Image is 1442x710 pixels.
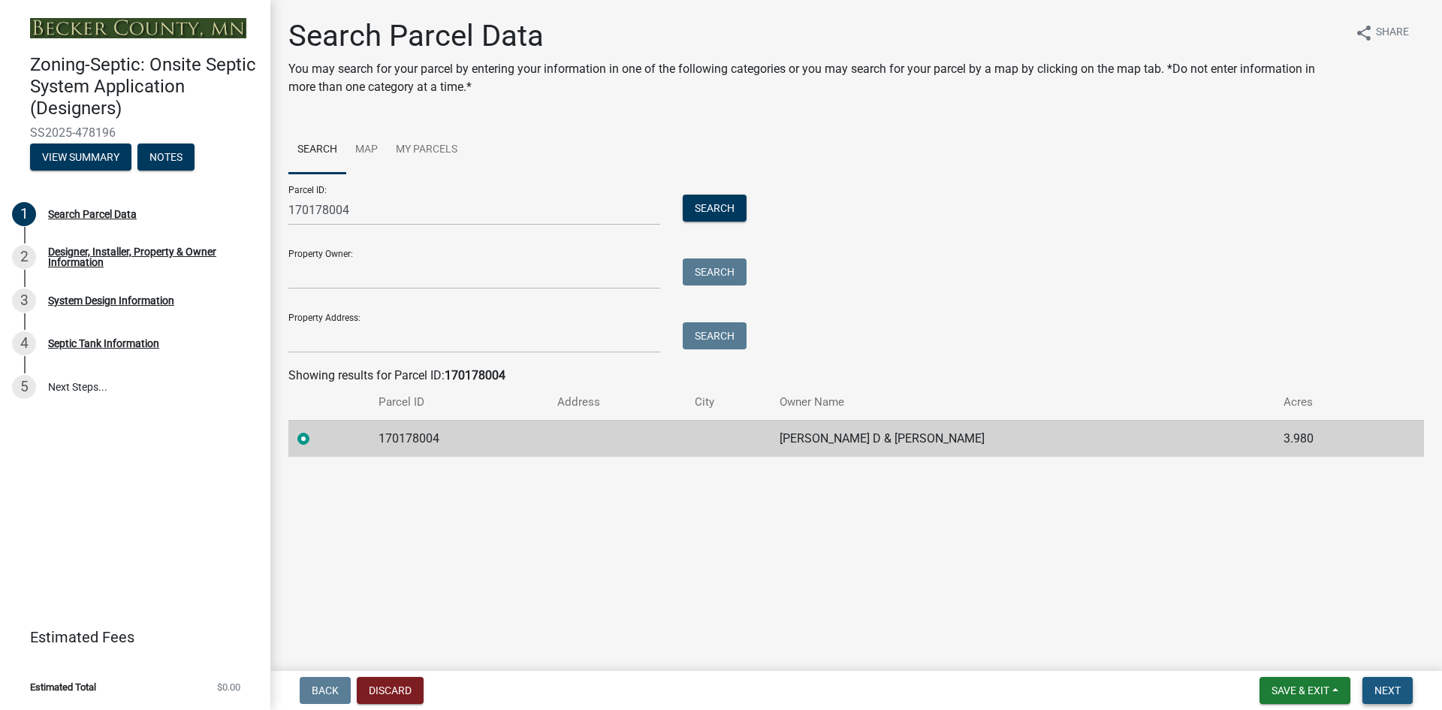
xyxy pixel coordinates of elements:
[12,245,36,269] div: 2
[217,682,240,692] span: $0.00
[312,684,339,696] span: Back
[370,420,548,457] td: 170178004
[288,60,1343,96] p: You may search for your parcel by entering your information in one of the following categories or...
[12,289,36,313] div: 3
[1355,24,1373,42] i: share
[48,295,174,306] div: System Design Information
[771,420,1275,457] td: [PERSON_NAME] D & [PERSON_NAME]
[30,54,258,119] h4: Zoning-Septic: Onsite Septic System Application (Designers)
[30,144,131,171] button: View Summary
[346,126,387,174] a: Map
[1374,684,1401,696] span: Next
[288,18,1343,54] h1: Search Parcel Data
[683,322,747,349] button: Search
[12,202,36,226] div: 1
[288,367,1424,385] div: Showing results for Parcel ID:
[771,385,1275,420] th: Owner Name
[445,368,505,382] strong: 170178004
[30,152,131,164] wm-modal-confirm: Summary
[48,209,137,219] div: Search Parcel Data
[1275,420,1383,457] td: 3.980
[548,385,686,420] th: Address
[357,677,424,704] button: Discard
[370,385,548,420] th: Parcel ID
[1343,18,1421,47] button: shareShare
[1362,677,1413,704] button: Next
[30,18,246,38] img: Becker County, Minnesota
[683,258,747,286] button: Search
[1259,677,1350,704] button: Save & Exit
[288,126,346,174] a: Search
[48,246,246,267] div: Designer, Installer, Property & Owner Information
[12,375,36,399] div: 5
[30,125,240,140] span: SS2025-478196
[1275,385,1383,420] th: Acres
[1376,24,1409,42] span: Share
[48,338,159,349] div: Septic Tank Information
[683,195,747,222] button: Search
[12,622,246,652] a: Estimated Fees
[1272,684,1329,696] span: Save & Exit
[137,152,195,164] wm-modal-confirm: Notes
[30,682,96,692] span: Estimated Total
[12,331,36,355] div: 4
[387,126,466,174] a: My Parcels
[137,144,195,171] button: Notes
[686,385,771,420] th: City
[300,677,351,704] button: Back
